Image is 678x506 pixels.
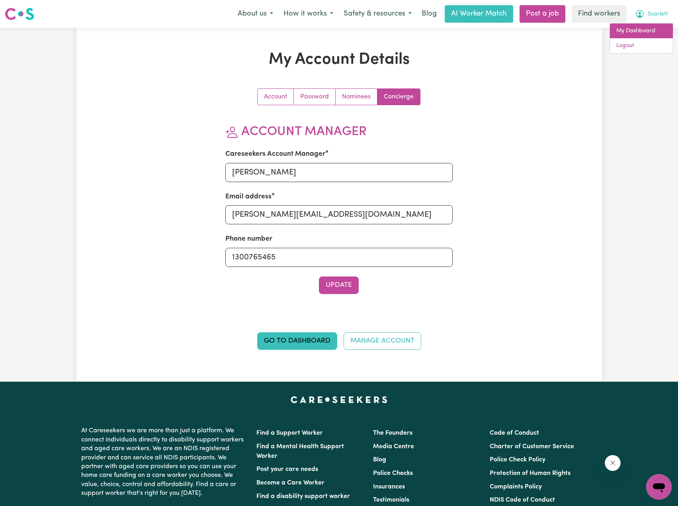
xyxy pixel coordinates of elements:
[233,6,278,22] button: About us
[377,89,420,105] a: Update account manager
[648,10,668,19] span: Scarlett
[520,5,565,23] a: Post a job
[610,38,673,53] a: Logout
[278,6,338,22] button: How it works
[490,470,571,477] a: Protection of Human Rights
[258,89,294,105] a: Update your account
[169,50,510,69] h1: My Account Details
[256,430,323,436] a: Find a Support Worker
[5,7,34,21] img: Careseekers logo
[319,277,359,294] button: Update
[81,423,247,501] p: At Careseekers we are more than just a platform. We connect individuals directly to disability su...
[256,443,344,459] a: Find a Mental Health Support Worker
[373,470,413,477] a: Police Checks
[630,6,673,22] button: My Account
[490,484,542,490] a: Complaints Policy
[225,248,453,267] input: e.g. 0410 123 456
[490,430,539,436] a: Code of Conduct
[336,89,377,105] a: Update your nominees
[373,457,386,463] a: Blog
[490,497,555,503] a: NDIS Code of Conduct
[417,5,442,23] a: Blog
[373,430,412,436] a: The Founders
[225,192,272,202] label: Email address
[225,124,453,139] h2: Account Manager
[256,466,318,473] a: Post your care needs
[256,493,350,500] a: Find a disability support worker
[373,443,414,450] a: Media Centre
[344,332,421,350] a: Manage Account
[373,497,409,503] a: Testimonials
[610,24,673,39] a: My Dashboard
[610,23,673,54] div: My Account
[605,455,621,471] iframe: Close message
[490,443,574,450] a: Charter of Customer Service
[225,205,453,224] input: e.g. amanda@careseekers.com.au
[256,480,324,486] a: Become a Care Worker
[225,149,325,159] label: Careseekers Account Manager
[572,5,627,23] a: Find workers
[5,6,48,12] span: Need any help?
[225,163,453,182] input: e.g. Amanda van Eldik
[445,5,513,23] a: AI Worker Match
[646,474,672,500] iframe: Button to launch messaging window
[257,332,337,350] a: Go to Dashboard
[338,6,417,22] button: Safety & resources
[373,484,405,490] a: Insurances
[490,457,545,463] a: Police Check Policy
[294,89,336,105] a: Update your password
[225,234,272,244] label: Phone number
[291,396,387,402] a: Careseekers home page
[5,5,34,23] a: Careseekers logo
